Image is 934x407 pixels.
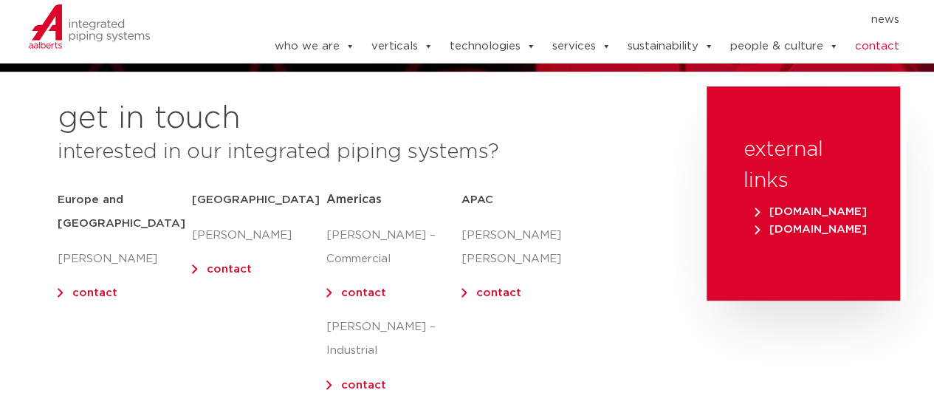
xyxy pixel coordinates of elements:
[755,206,867,217] span: [DOMAIN_NAME]
[627,32,713,61] a: sustainability
[854,32,899,61] a: contact
[58,101,241,137] h2: get in touch
[751,224,871,235] a: [DOMAIN_NAME]
[192,188,326,212] h5: [GEOGRAPHIC_DATA]
[326,224,461,271] p: [PERSON_NAME] – Commercial
[871,8,899,32] a: news
[729,32,838,61] a: people & culture
[552,32,611,61] a: services
[341,380,386,391] a: contact
[192,224,326,247] p: [PERSON_NAME]
[744,134,863,196] h3: external links
[326,194,382,205] span: Americas
[751,206,871,217] a: [DOMAIN_NAME]
[755,224,867,235] span: [DOMAIN_NAME]
[58,194,185,229] strong: Europe and [GEOGRAPHIC_DATA]
[58,137,670,168] h3: interested in our integrated piping systems?
[341,287,386,298] a: contact
[72,287,117,298] a: contact
[229,8,899,32] nav: Menu
[371,32,433,61] a: verticals
[326,315,461,363] p: [PERSON_NAME] – Industrial
[58,247,192,271] p: [PERSON_NAME]
[274,32,354,61] a: who we are
[461,224,596,271] p: [PERSON_NAME] [PERSON_NAME]
[476,287,521,298] a: contact
[449,32,535,61] a: technologies
[461,188,596,212] h5: APAC
[207,264,252,275] a: contact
